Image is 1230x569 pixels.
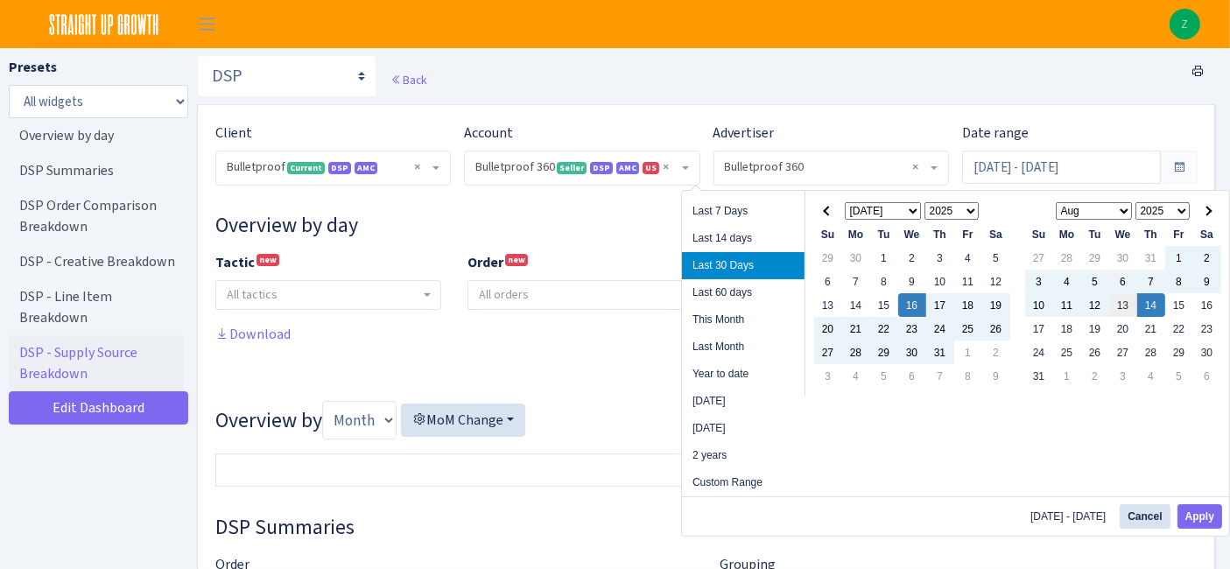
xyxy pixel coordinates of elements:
[682,225,805,252] li: Last 14 days
[227,158,429,176] span: Bulletproof <span class="badge badge-success">Current</span><span class="badge badge-primary">DSP...
[842,246,870,270] td: 30
[664,158,670,176] span: Remove all items
[870,317,898,341] td: 22
[870,341,898,364] td: 29
[1053,341,1081,364] td: 25
[725,158,927,176] span: Bulletproof 360
[1053,364,1081,388] td: 1
[898,293,926,317] td: 16
[1109,364,1137,388] td: 3
[1025,246,1053,270] td: 27
[814,222,842,246] th: Su
[1081,246,1109,270] td: 29
[954,364,982,388] td: 8
[982,317,1010,341] td: 26
[390,72,426,88] a: Back
[814,317,842,341] td: 20
[842,270,870,293] td: 7
[1137,293,1165,317] td: 14
[9,335,184,391] a: DSP - Supply Source Breakdown
[842,317,870,341] td: 21
[982,270,1010,293] td: 12
[926,341,954,364] td: 31
[682,469,805,496] li: Custom Range
[1137,317,1165,341] td: 21
[401,404,525,437] button: MoM Change
[1081,341,1109,364] td: 26
[682,279,805,306] li: Last 60 days
[1109,270,1137,293] td: 6
[215,213,1198,238] h3: Widget #10
[926,317,954,341] td: 24
[1030,511,1113,522] span: [DATE] - [DATE]
[557,162,587,174] span: Seller
[954,246,982,270] td: 4
[215,253,255,271] b: Tactic
[682,442,805,469] li: 2 years
[814,246,842,270] td: 29
[9,118,184,153] a: Overview by day
[215,401,1198,439] h3: Overview by
[616,162,639,174] span: Amazon Marketing Cloud
[1193,270,1221,293] td: 9
[1109,317,1137,341] td: 20
[982,341,1010,364] td: 2
[215,325,291,343] a: Download
[954,341,982,364] td: 1
[9,279,184,335] a: DSP - Line Item Breakdown
[1109,293,1137,317] td: 13
[814,293,842,317] td: 13
[926,246,954,270] td: 3
[185,10,228,39] button: Toggle navigation
[870,293,898,317] td: 15
[1193,341,1221,364] td: 30
[1025,270,1053,293] td: 3
[682,388,805,415] li: [DATE]
[954,222,982,246] th: Fr
[1193,246,1221,270] td: 2
[982,246,1010,270] td: 5
[1109,222,1137,246] th: We
[982,293,1010,317] td: 19
[1081,270,1109,293] td: 5
[643,162,659,174] span: US
[1165,341,1193,364] td: 29
[1193,293,1221,317] td: 16
[898,246,926,270] td: 2
[9,244,184,279] a: DSP - Creative Breakdown
[1165,364,1193,388] td: 5
[1081,222,1109,246] th: Tu
[842,222,870,246] th: Mo
[870,222,898,246] th: Tu
[1025,341,1053,364] td: 24
[1025,222,1053,246] th: Su
[1137,270,1165,293] td: 7
[1053,222,1081,246] th: Mo
[898,364,926,388] td: 6
[954,270,982,293] td: 11
[9,188,184,244] a: DSP Order Comparison Breakdown
[842,293,870,317] td: 14
[1165,222,1193,246] th: Fr
[1193,364,1221,388] td: 6
[926,364,954,388] td: 7
[926,293,954,317] td: 17
[1053,246,1081,270] td: 28
[870,364,898,388] td: 5
[954,317,982,341] td: 25
[713,123,775,144] label: Advertiser
[505,254,528,266] sup: new
[912,158,918,176] span: Remove all items
[227,286,278,303] span: All tactics
[1165,317,1193,341] td: 22
[1025,364,1053,388] td: 31
[926,270,954,293] td: 10
[926,222,954,246] th: Th
[1053,270,1081,293] td: 4
[215,515,1198,540] h3: Widget #37
[1137,222,1165,246] th: Th
[714,151,948,185] span: Bulletproof 360
[465,151,699,185] span: Bulletproof 360 <span class="badge badge-success">Seller</span><span class="badge badge-primary">...
[328,162,351,174] span: DSP
[682,334,805,361] li: Last Month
